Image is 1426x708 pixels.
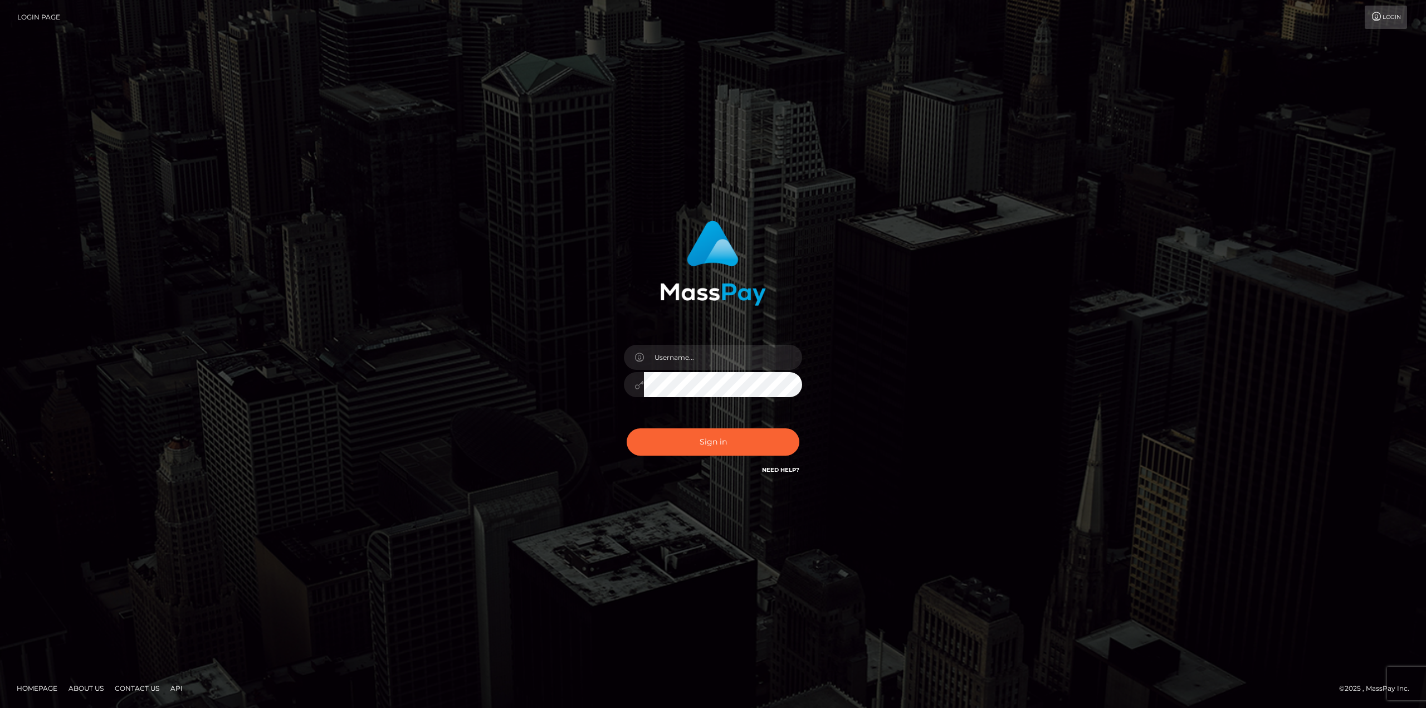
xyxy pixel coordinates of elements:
[1365,6,1407,29] a: Login
[12,680,62,697] a: Homepage
[166,680,187,697] a: API
[110,680,164,697] a: Contact Us
[644,345,802,370] input: Username...
[627,428,799,456] button: Sign in
[762,466,799,473] a: Need Help?
[64,680,108,697] a: About Us
[17,6,60,29] a: Login Page
[1339,682,1418,695] div: © 2025 , MassPay Inc.
[660,221,766,306] img: MassPay Login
